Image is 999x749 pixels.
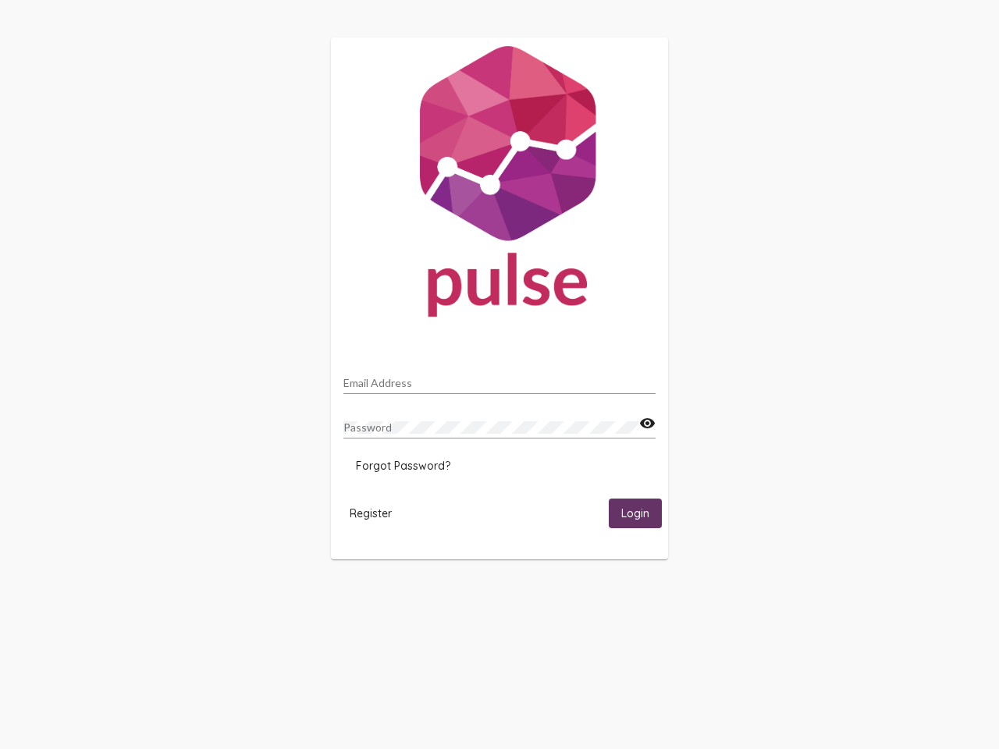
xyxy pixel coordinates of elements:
[350,506,392,520] span: Register
[639,414,656,433] mat-icon: visibility
[609,499,662,527] button: Login
[356,459,450,473] span: Forgot Password?
[331,37,668,332] img: Pulse For Good Logo
[621,507,649,521] span: Login
[337,499,404,527] button: Register
[343,452,463,480] button: Forgot Password?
